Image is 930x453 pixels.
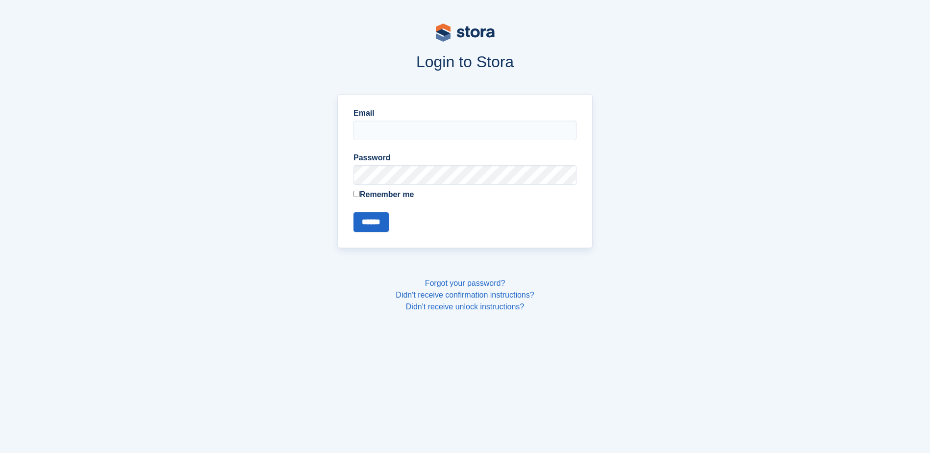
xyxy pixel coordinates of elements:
[353,152,577,164] label: Password
[151,53,780,71] h1: Login to Stora
[406,302,524,311] a: Didn't receive unlock instructions?
[436,24,495,42] img: stora-logo-53a41332b3708ae10de48c4981b4e9114cc0af31d8433b30ea865607fb682f29.svg
[396,291,534,299] a: Didn't receive confirmation instructions?
[353,107,577,119] label: Email
[353,189,577,201] label: Remember me
[353,191,360,197] input: Remember me
[425,279,505,287] a: Forgot your password?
